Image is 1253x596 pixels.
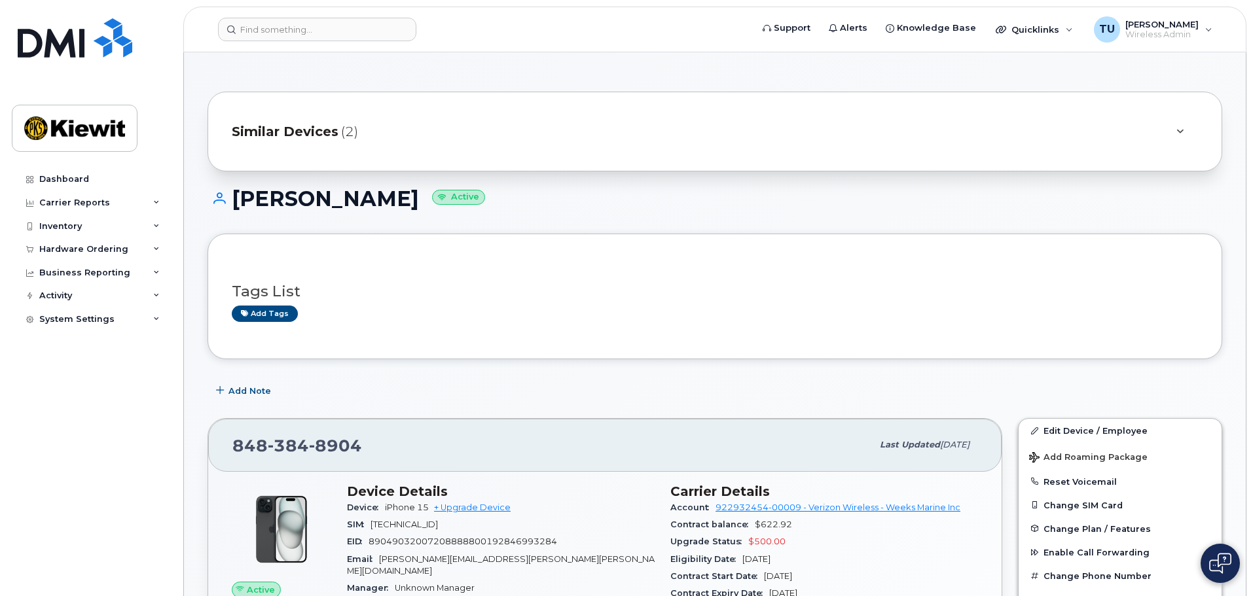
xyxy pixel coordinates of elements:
[309,436,362,455] span: 8904
[347,483,655,499] h3: Device Details
[1029,452,1148,465] span: Add Roaming Package
[232,436,362,455] span: 848
[1019,517,1222,540] button: Change Plan / Features
[670,519,755,529] span: Contract balance
[232,306,298,322] a: Add tags
[670,536,748,546] span: Upgrade Status
[764,571,792,581] span: [DATE]
[880,440,940,449] span: Last updated
[341,122,358,141] span: (2)
[1019,419,1222,442] a: Edit Device / Employee
[347,583,395,593] span: Manager
[1019,564,1222,587] button: Change Phone Number
[670,554,742,564] span: Eligibility Date
[247,584,275,596] span: Active
[347,554,655,576] span: [PERSON_NAME][EMAIL_ADDRESS][PERSON_NAME][PERSON_NAME][DOMAIN_NAME]
[208,187,1222,210] h1: [PERSON_NAME]
[347,554,379,564] span: Email
[232,122,338,141] span: Similar Devices
[1019,540,1222,564] button: Enable Call Forwarding
[1044,523,1151,533] span: Change Plan / Features
[755,519,792,529] span: $622.92
[385,502,429,512] span: iPhone 15
[347,502,385,512] span: Device
[1019,493,1222,517] button: Change SIM Card
[371,519,438,529] span: [TECHNICAL_ID]
[742,554,771,564] span: [DATE]
[228,385,271,397] span: Add Note
[1209,553,1231,574] img: Open chat
[208,379,282,402] button: Add Note
[1019,443,1222,470] button: Add Roaming Package
[940,440,970,449] span: [DATE]
[670,502,716,512] span: Account
[748,536,786,546] span: $500.00
[268,436,309,455] span: 384
[670,483,978,499] h3: Carrier Details
[434,502,511,512] a: + Upgrade Device
[242,490,321,569] img: iPhone_15_Black.png
[347,519,371,529] span: SIM
[369,536,557,546] span: 89049032007208888800192846993284
[670,571,764,581] span: Contract Start Date
[232,283,1198,300] h3: Tags List
[1044,548,1150,557] span: Enable Call Forwarding
[1019,470,1222,493] button: Reset Voicemail
[395,583,475,593] span: Unknown Manager
[716,502,960,512] a: 922932454-00009 - Verizon Wireless - Weeks Marine Inc
[347,536,369,546] span: EID
[432,190,485,205] small: Active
